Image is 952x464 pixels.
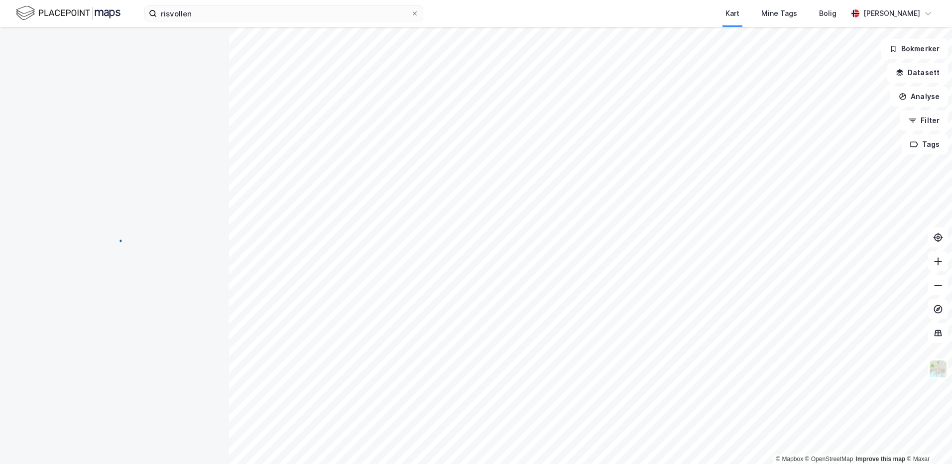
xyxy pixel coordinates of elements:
[725,7,739,19] div: Kart
[819,7,836,19] div: Bolig
[881,39,948,59] button: Bokmerker
[902,416,952,464] iframe: Chat Widget
[776,456,803,463] a: Mapbox
[890,87,948,107] button: Analyse
[761,7,797,19] div: Mine Tags
[856,456,905,463] a: Improve this map
[929,359,948,378] img: Z
[902,134,948,154] button: Tags
[805,456,853,463] a: OpenStreetMap
[887,63,948,83] button: Datasett
[107,232,122,247] img: spinner.a6d8c91a73a9ac5275cf975e30b51cfb.svg
[16,4,120,22] img: logo.f888ab2527a4732fd821a326f86c7f29.svg
[902,416,952,464] div: Kontrollprogram for chat
[157,6,411,21] input: Søk på adresse, matrikkel, gårdeiere, leietakere eller personer
[863,7,920,19] div: [PERSON_NAME]
[900,111,948,130] button: Filter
